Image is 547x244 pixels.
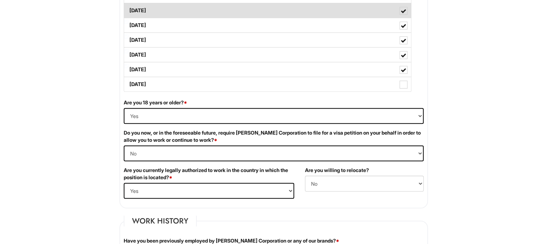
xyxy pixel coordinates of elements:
label: [DATE] [124,18,411,32]
label: [DATE] [124,33,411,47]
select: (Yes / No) [124,108,424,124]
select: (Yes / No) [124,145,424,161]
label: [DATE] [124,77,411,91]
legend: Work History [124,216,197,226]
label: Are you currently legally authorized to work in the country in which the position is located? [124,167,294,181]
label: [DATE] [124,3,411,18]
label: Do you now, or in the foreseeable future, require [PERSON_NAME] Corporation to file for a visa pe... [124,129,424,144]
select: (Yes / No) [305,176,424,191]
label: [DATE] [124,62,411,77]
label: Are you willing to relocate? [305,167,369,174]
label: Are you 18 years or older? [124,99,187,106]
select: (Yes / No) [124,183,294,199]
label: [DATE] [124,48,411,62]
